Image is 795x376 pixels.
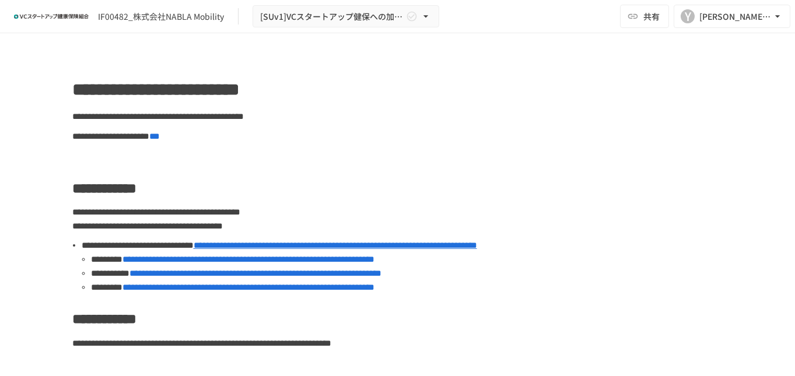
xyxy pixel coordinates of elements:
[643,10,660,23] span: 共有
[260,9,404,24] span: [SUv1]VCスタートアップ健保への加入申請手続き
[14,7,89,26] img: ZDfHsVrhrXUoWEWGWYf8C4Fv4dEjYTEDCNvmL73B7ox
[674,5,790,28] button: Y[PERSON_NAME][EMAIL_ADDRESS][DOMAIN_NAME]
[620,5,669,28] button: 共有
[681,9,695,23] div: Y
[253,5,439,28] button: [SUv1]VCスタートアップ健保への加入申請手続き
[98,10,224,23] div: IF00482_株式会社NABLA Mobility
[699,9,772,24] div: [PERSON_NAME][EMAIL_ADDRESS][DOMAIN_NAME]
